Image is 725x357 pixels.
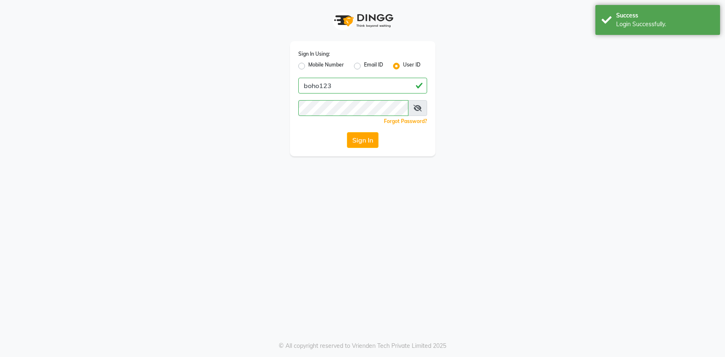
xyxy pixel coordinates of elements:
label: Email ID [364,61,383,71]
label: Sign In Using: [298,50,330,58]
input: Username [298,78,427,94]
div: Success [616,11,714,20]
a: Forgot Password? [384,118,427,124]
div: Login Successfully. [616,20,714,29]
label: User ID [403,61,420,71]
input: Username [298,100,408,116]
button: Sign In [347,132,378,148]
img: logo1.svg [329,8,396,33]
label: Mobile Number [308,61,344,71]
